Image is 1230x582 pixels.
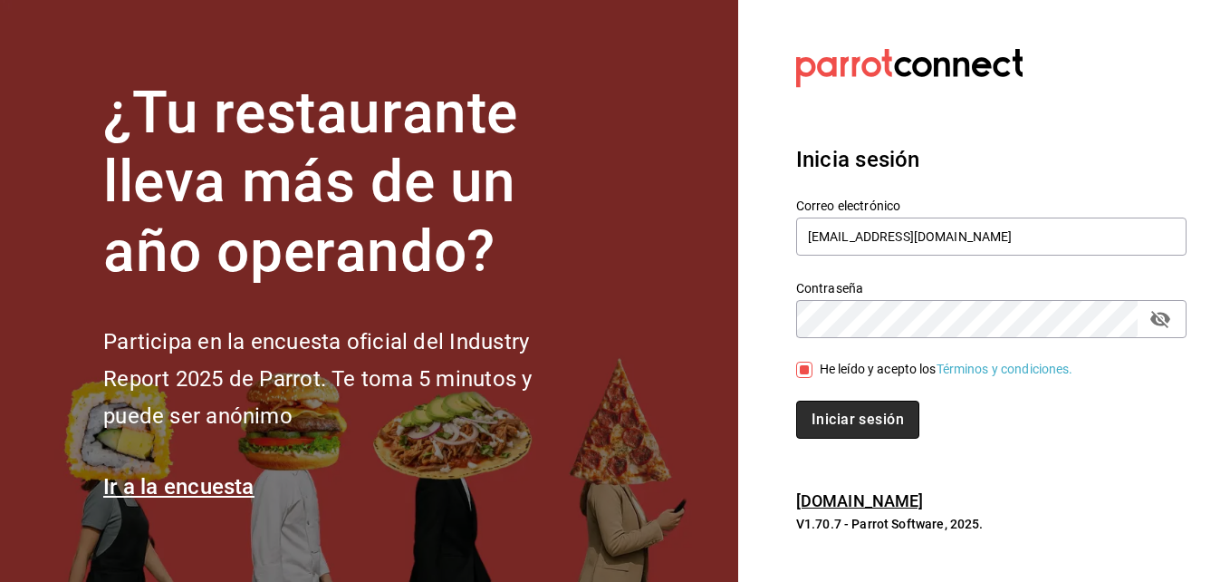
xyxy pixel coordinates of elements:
h1: ¿Tu restaurante lleva más de un año operando? [103,79,592,287]
input: Ingresa tu correo electrónico [796,218,1187,256]
label: Correo electrónico [796,199,1187,211]
a: Términos y condiciones. [937,362,1073,376]
button: Iniciar sesión [796,401,919,439]
label: Contraseña [796,281,1187,294]
h2: Participa en la encuesta oficial del Industry Report 2025 de Parrot. Te toma 5 minutos y puede se... [103,324,592,434]
a: Ir a la encuesta [103,474,255,500]
p: V1.70.7 - Parrot Software, 2025. [796,515,1187,533]
button: passwordField [1145,304,1176,335]
a: [DOMAIN_NAME] [796,491,924,510]
div: He leído y acepto los [820,360,1073,379]
h3: Inicia sesión [796,143,1187,176]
